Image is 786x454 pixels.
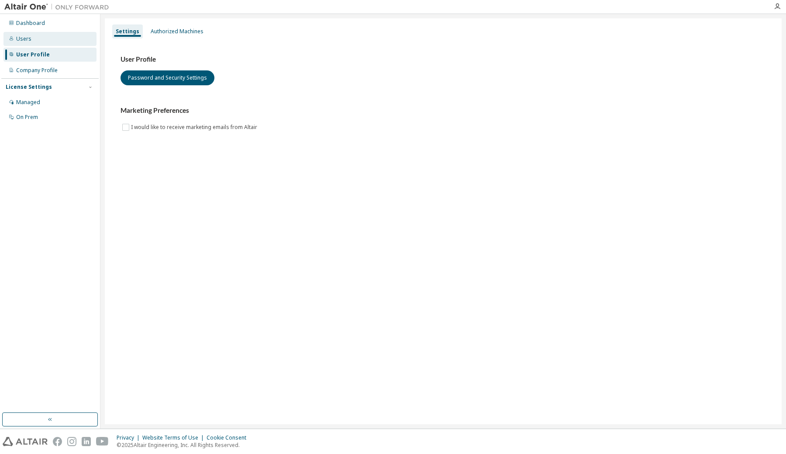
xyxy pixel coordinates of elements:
div: Settings [116,28,139,35]
div: User Profile [16,51,50,58]
img: youtube.svg [96,437,109,446]
div: Website Terms of Use [142,434,207,441]
div: Privacy [117,434,142,441]
div: On Prem [16,114,38,121]
h3: Marketing Preferences [121,106,766,115]
div: Authorized Machines [151,28,203,35]
div: License Settings [6,84,52,91]
img: linkedin.svg [82,437,91,446]
p: © 2025 Altair Engineering, Inc. All Rights Reserved. [117,441,252,449]
img: facebook.svg [53,437,62,446]
img: altair_logo.svg [3,437,48,446]
div: Dashboard [16,20,45,27]
img: Altair One [4,3,114,11]
div: Managed [16,99,40,106]
label: I would like to receive marketing emails from Altair [131,122,259,133]
h3: User Profile [121,55,766,64]
div: Users [16,35,31,42]
img: instagram.svg [67,437,76,446]
button: Password and Security Settings [121,70,214,85]
div: Company Profile [16,67,58,74]
div: Cookie Consent [207,434,252,441]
